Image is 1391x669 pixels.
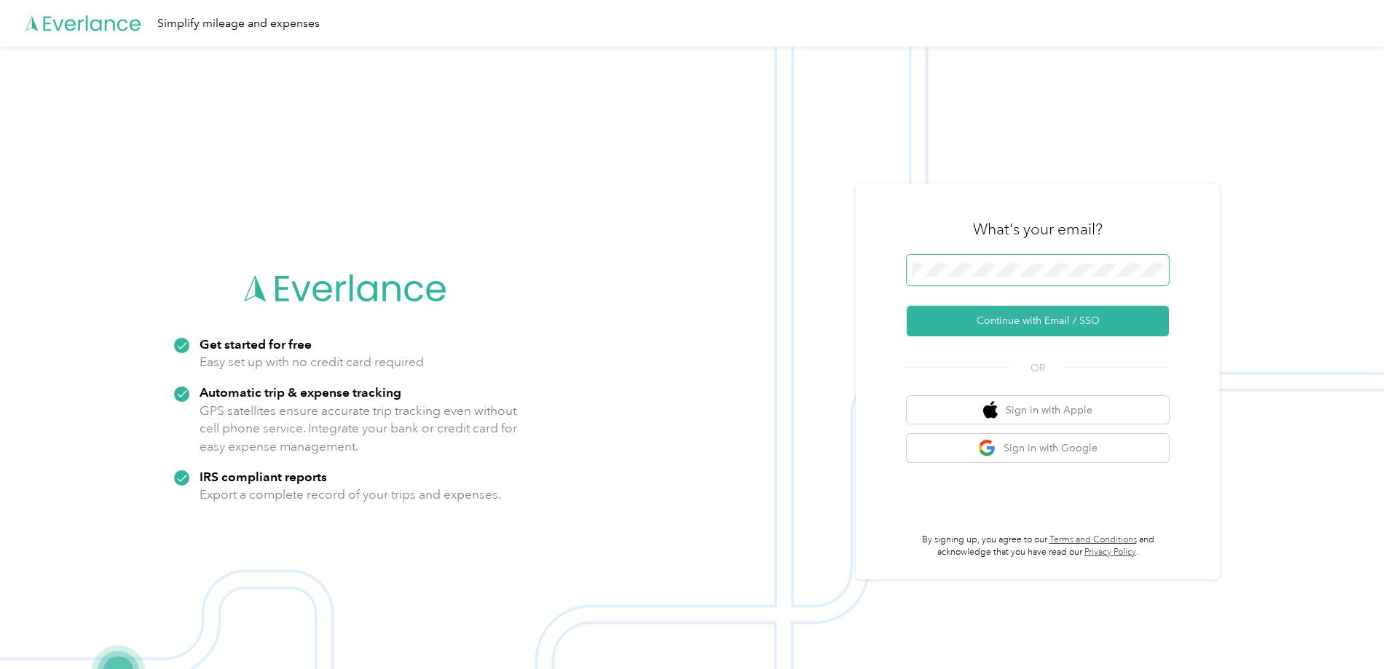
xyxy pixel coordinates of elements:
p: By signing up, you agree to our and acknowledge that you have read our . [907,534,1169,559]
h3: What's your email? [973,219,1103,240]
strong: Automatic trip & expense tracking [200,384,401,400]
div: Simplify mileage and expenses [157,15,320,33]
p: Easy set up with no credit card required [200,353,424,371]
img: apple logo [983,401,998,419]
strong: Get started for free [200,336,312,352]
p: GPS satellites ensure accurate trip tracking even without cell phone service. Integrate your bank... [200,402,518,456]
img: google logo [978,439,996,457]
button: apple logoSign in with Apple [907,396,1169,424]
a: Privacy Policy [1084,547,1136,558]
p: Export a complete record of your trips and expenses. [200,486,501,504]
button: google logoSign in with Google [907,434,1169,462]
a: Terms and Conditions [1049,534,1137,545]
span: OR [1012,360,1063,376]
button: Continue with Email / SSO [907,306,1169,336]
strong: IRS compliant reports [200,469,327,484]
